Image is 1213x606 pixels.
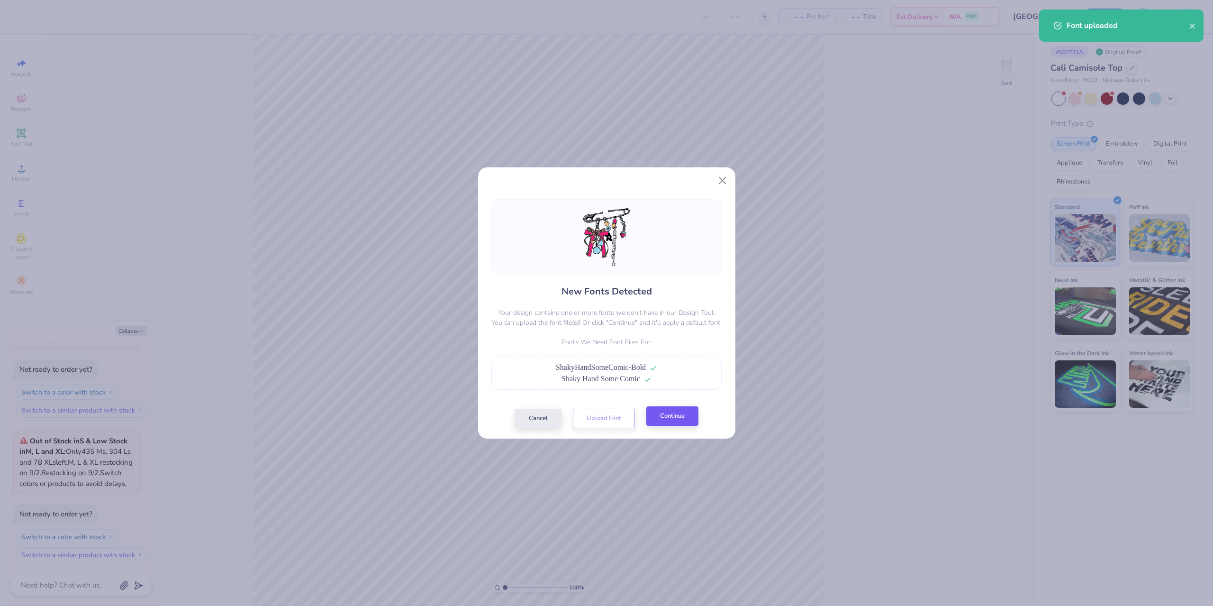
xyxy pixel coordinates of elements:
[491,337,722,347] p: Fonts We Need Font Files For:
[646,406,698,426] button: Continue
[515,409,561,428] button: Cancel
[556,363,646,371] span: ShakyHandSomeComic-Bold
[1189,20,1196,31] button: close
[491,308,722,328] p: Your design contains one or more fonts we don't have in our Design Tool. You can upload the font ...
[1067,20,1189,31] div: Font uploaded
[561,285,652,298] h4: New Fonts Detected
[561,375,640,383] span: Shaky Hand Some Comic
[713,171,731,189] button: Close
